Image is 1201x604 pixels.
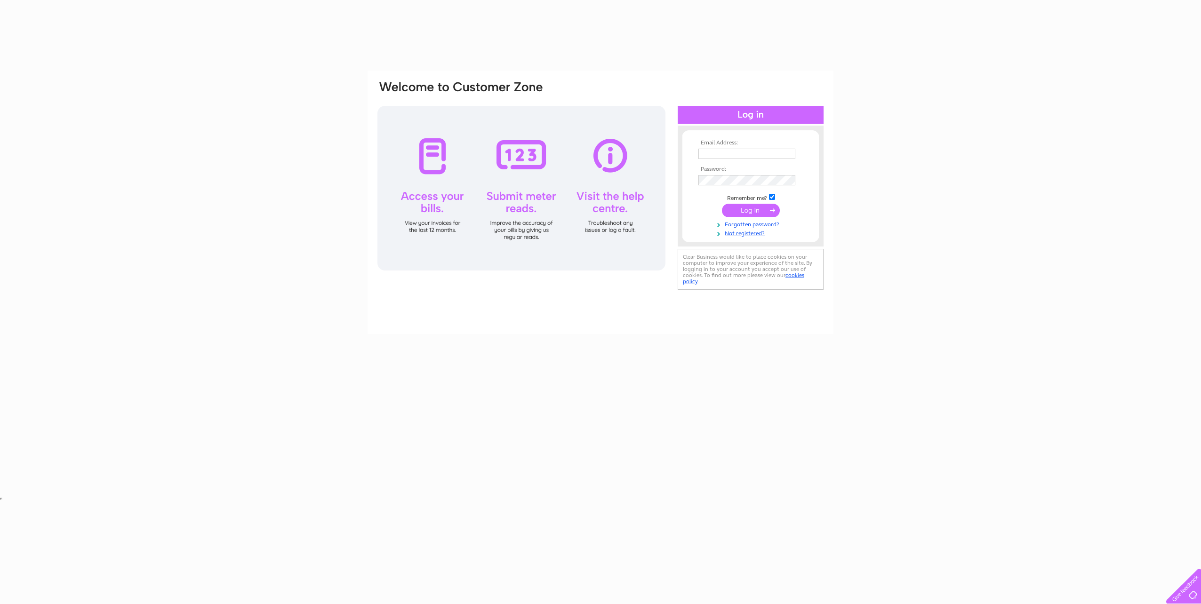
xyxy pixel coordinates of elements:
td: Remember me? [696,192,805,202]
a: cookies policy [683,272,804,285]
div: Clear Business would like to place cookies on your computer to improve your experience of the sit... [678,249,824,290]
input: Submit [722,204,780,217]
th: Email Address: [696,140,805,146]
a: Not registered? [698,228,805,237]
a: Forgotten password? [698,219,805,228]
th: Password: [696,166,805,173]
